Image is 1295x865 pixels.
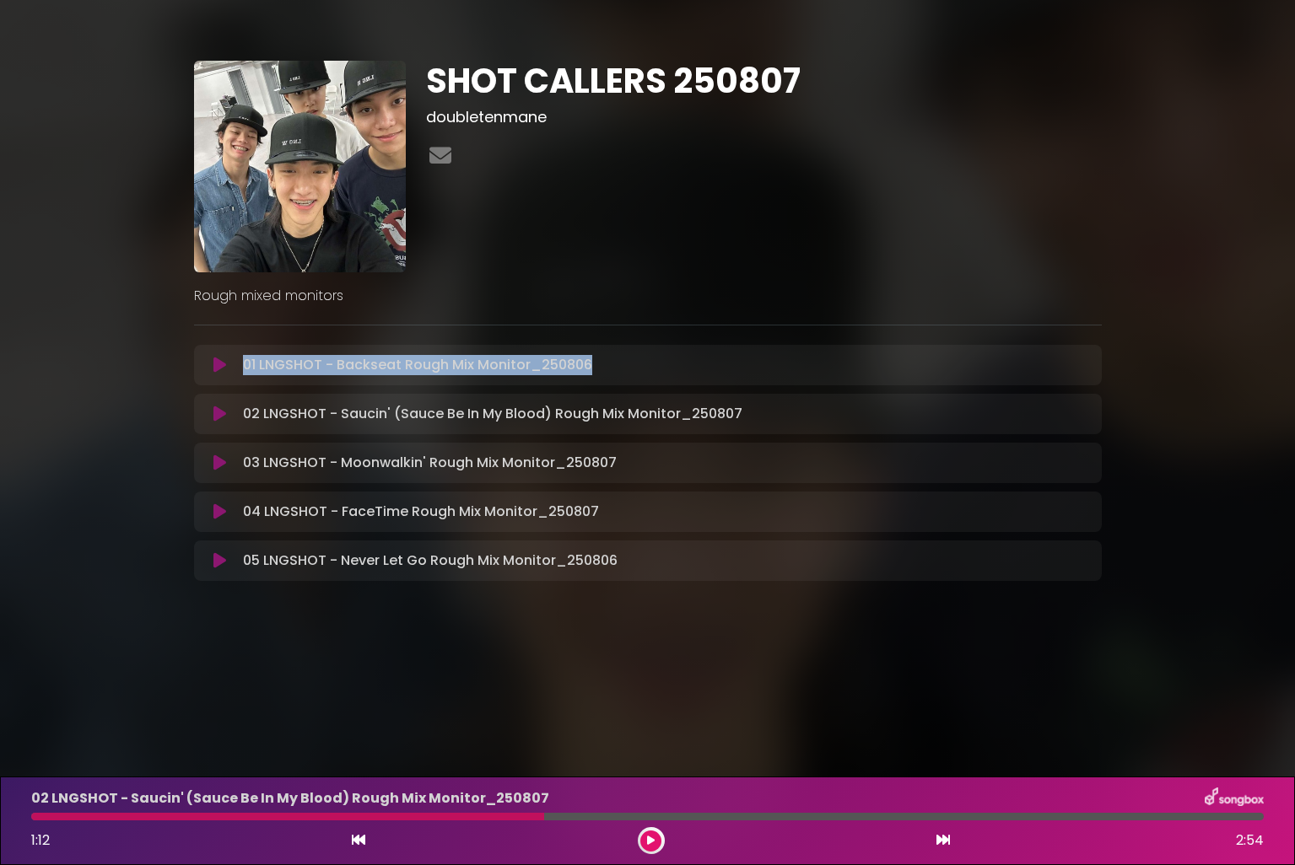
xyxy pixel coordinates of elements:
[243,355,592,375] p: 01 LNGSHOT - Backseat Rough Mix Monitor_250806
[243,453,617,473] p: 03 LNGSHOT - Moonwalkin' Rough Mix Monitor_250807
[426,61,1102,101] h1: SHOT CALLERS 250807
[243,551,618,571] p: 05 LNGSHOT - Never Let Go Rough Mix Monitor_250806
[243,502,599,522] p: 04 LNGSHOT - FaceTime Rough Mix Monitor_250807
[194,286,1102,306] p: Rough mixed monitors
[426,108,1102,126] h3: doubletenmane
[243,404,742,424] p: 02 LNGSHOT - Saucin' (Sauce Be In My Blood) Rough Mix Monitor_250807
[194,61,406,272] img: EhfZEEfJT4ehH6TTm04u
